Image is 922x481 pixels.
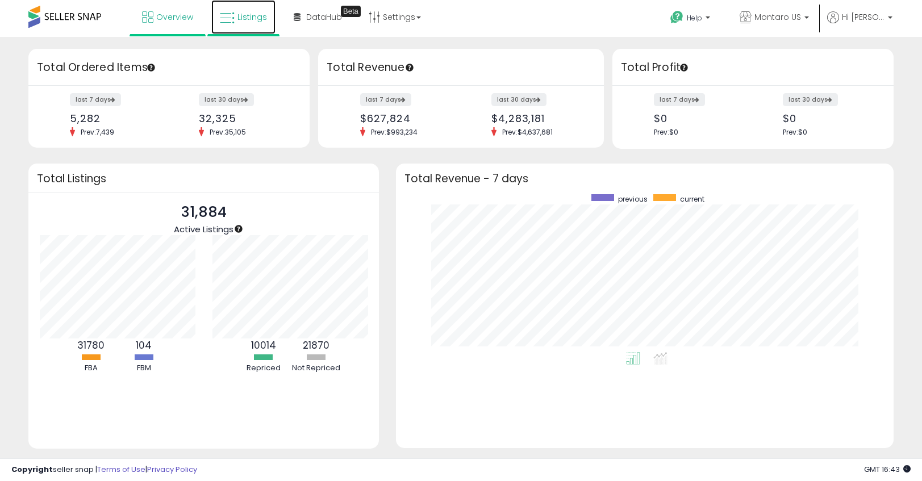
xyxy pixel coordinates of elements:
[754,11,801,23] span: Montaro US
[491,112,584,124] div: $4,283,181
[679,62,689,73] div: Tooltip anchor
[251,338,276,352] b: 10014
[842,11,885,23] span: Hi [PERSON_NAME]
[204,127,252,137] span: Prev: 35,105
[827,11,892,37] a: Hi [PERSON_NAME]
[491,93,546,106] label: last 30 days
[146,62,156,73] div: Tooltip anchor
[147,464,197,475] a: Privacy Policy
[77,338,105,352] b: 31780
[97,464,145,475] a: Terms of Use
[291,363,342,374] div: Not Repriced
[237,11,267,23] span: Listings
[783,112,874,124] div: $0
[75,127,120,137] span: Prev: 7,439
[11,465,197,475] div: seller snap | |
[621,60,885,76] h3: Total Profit
[118,363,169,374] div: FBM
[174,202,233,223] p: 31,884
[327,60,595,76] h3: Total Revenue
[687,13,702,23] span: Help
[37,60,301,76] h3: Total Ordered Items
[654,127,678,137] span: Prev: $0
[670,10,684,24] i: Get Help
[238,363,289,374] div: Repriced
[37,174,370,183] h3: Total Listings
[136,338,152,352] b: 104
[11,464,53,475] strong: Copyright
[199,112,290,124] div: 32,325
[618,194,648,204] span: previous
[404,62,415,73] div: Tooltip anchor
[360,93,411,106] label: last 7 days
[233,224,244,234] div: Tooltip anchor
[497,127,558,137] span: Prev: $4,637,681
[783,93,838,106] label: last 30 days
[199,93,254,106] label: last 30 days
[70,112,161,124] div: 5,282
[864,464,911,475] span: 2025-10-8 16:43 GMT
[661,2,721,37] a: Help
[306,11,342,23] span: DataHub
[360,112,453,124] div: $627,824
[303,338,329,352] b: 21870
[65,363,116,374] div: FBA
[783,127,807,137] span: Prev: $0
[404,174,885,183] h3: Total Revenue - 7 days
[365,127,423,137] span: Prev: $993,234
[156,11,193,23] span: Overview
[680,194,704,204] span: current
[70,93,121,106] label: last 7 days
[654,112,745,124] div: $0
[654,93,705,106] label: last 7 days
[341,6,361,17] div: Tooltip anchor
[174,223,233,235] span: Active Listings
